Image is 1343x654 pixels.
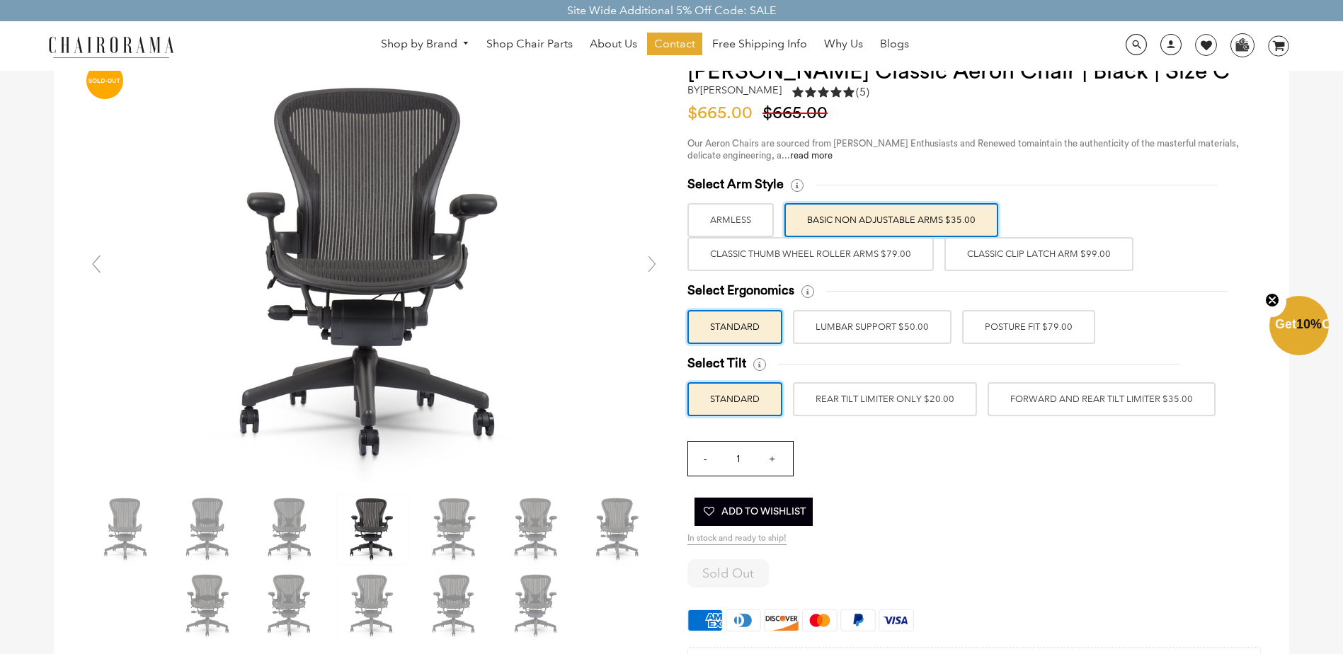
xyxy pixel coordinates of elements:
span: $665.00 [762,105,835,122]
img: chairorama [40,34,182,59]
text: SOLD-OUT [88,77,120,84]
label: BASIC NON ADJUSTABLE ARMS $35.00 [784,203,998,237]
span: Contact [654,37,695,52]
img: Herman Miller Classic Aeron Chair | Black | Size C - chairorama [91,493,161,564]
span: Select Ergonomics [687,282,794,299]
label: ARMLESS [687,203,774,237]
span: Our Aeron Chairs are sourced from [PERSON_NAME] Enthusiasts and Renewed to [687,139,1027,148]
a: About Us [583,33,644,55]
label: STANDARD [687,310,782,344]
img: Herman Miller Classic Aeron Chair | Black | Size C - chairorama [501,493,572,564]
a: Shop by Brand [374,33,477,55]
div: 5.0 rating (5 votes) [792,84,869,100]
label: FORWARD AND REAR TILT LIMITER $35.00 [988,382,1216,416]
input: + [755,442,789,476]
label: Classic Clip Latch Arm $99.00 [944,237,1133,271]
h1: [PERSON_NAME] Classic Aeron Chair | Black | Size C [687,59,1261,84]
a: Contact [647,33,702,55]
label: LUMBAR SUPPORT $50.00 [793,310,951,344]
h2: by [687,84,782,96]
a: Why Us [817,33,870,55]
input: - [688,442,722,476]
span: Blogs [880,37,909,52]
span: Why Us [824,37,863,52]
img: Herman Miller Classic Aeron Chair | Black | Size C - chairorama [501,570,572,641]
span: 10% [1296,317,1322,331]
img: Herman Miller Classic Aeron Chair | Black | Size C - chairorama [337,570,408,641]
img: Herman Miller Classic Aeron Chair | Black | Size C - chairorama [419,493,490,564]
label: REAR TILT LIMITER ONLY $20.00 [793,382,977,416]
a: [PERSON_NAME] [700,84,782,96]
button: Sold Out [687,559,769,587]
img: DSC_4924_1c854eed-05eb-4745-810f-ca5e592989c0_grande.jpg [161,59,586,483]
label: Classic Thumb Wheel Roller Arms $79.00 [687,237,934,271]
img: WhatsApp_Image_2024-07-12_at_16.23.01.webp [1231,34,1253,55]
span: Select Arm Style [687,176,784,193]
img: Herman Miller Classic Aeron Chair | Black | Size C - chairorama [255,493,326,564]
img: Herman Miller Classic Aeron Chair | Black | Size C - chairorama [419,570,490,641]
a: read more [790,151,833,160]
label: STANDARD [687,382,782,416]
a: Blogs [873,33,916,55]
a: 5.0 rating (5 votes) [792,84,869,103]
a: Free Shipping Info [705,33,814,55]
button: Close teaser [1258,285,1286,317]
div: Get10%OffClose teaser [1269,297,1329,357]
span: $665.00 [687,105,760,122]
nav: DesktopNavigation [242,33,1048,59]
label: POSTURE FIT $79.00 [962,310,1095,344]
img: Herman Miller Classic Aeron Chair | Black | Size C - chairorama [173,493,244,564]
button: Add To Wishlist [695,498,813,526]
span: (5) [856,85,869,100]
img: Herman Miller Classic Aeron Chair | Black | Size C - chairorama [583,493,654,564]
span: In stock and ready to ship! [687,533,787,545]
span: Free Shipping Info [712,37,807,52]
span: Select Tilt [687,355,746,372]
a: Shop Chair Parts [479,33,580,55]
span: Sold Out [702,566,754,581]
span: Get Off [1275,317,1340,331]
span: Add To Wishlist [702,498,806,526]
span: About Us [590,37,637,52]
img: Herman Miller Classic Aeron Chair | Black | Size C - chairorama [173,570,244,641]
span: Shop Chair Parts [486,37,573,52]
img: Herman Miller Classic Aeron Chair | Black | Size C - chairorama [337,493,408,564]
img: Herman Miller Classic Aeron Chair | Black | Size C - chairorama [255,570,326,641]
